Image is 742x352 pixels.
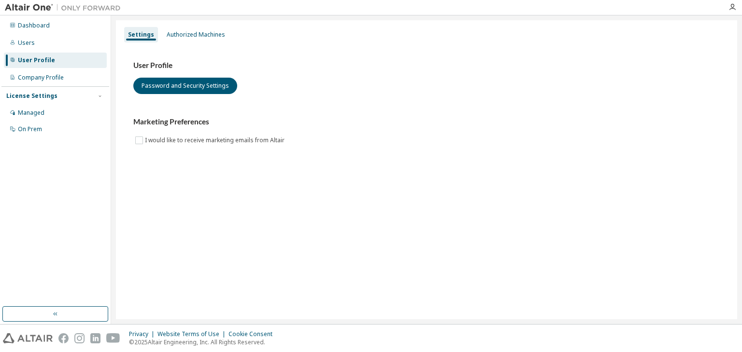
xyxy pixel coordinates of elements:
[18,39,35,47] div: Users
[18,125,42,133] div: On Prem
[106,333,120,343] img: youtube.svg
[167,31,225,39] div: Authorized Machines
[157,330,228,338] div: Website Terms of Use
[228,330,278,338] div: Cookie Consent
[128,31,154,39] div: Settings
[18,109,44,117] div: Managed
[74,333,85,343] img: instagram.svg
[58,333,69,343] img: facebook.svg
[6,92,57,100] div: License Settings
[129,330,157,338] div: Privacy
[129,338,278,346] p: © 2025 Altair Engineering, Inc. All Rights Reserved.
[133,78,237,94] button: Password and Security Settings
[133,61,720,70] h3: User Profile
[133,117,720,127] h3: Marketing Preferences
[3,333,53,343] img: altair_logo.svg
[18,56,55,64] div: User Profile
[5,3,126,13] img: Altair One
[18,74,64,81] div: Company Profile
[90,333,100,343] img: linkedin.svg
[145,135,286,146] label: I would like to receive marketing emails from Altair
[18,22,50,29] div: Dashboard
